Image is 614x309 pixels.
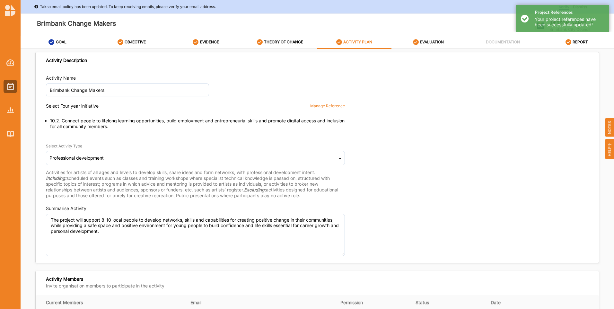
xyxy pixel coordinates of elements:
[573,40,588,45] label: REPORT
[46,276,164,290] div: Activity Members
[34,4,216,10] div: Takso email policy has been updated. To keep receiving emails, please verify your email address.
[46,57,87,63] div: Activity Description
[535,10,604,15] h4: Project References
[4,103,17,117] a: Reports
[46,75,76,81] div: Activity Name
[310,103,345,109] div: Manage Reference
[46,103,99,109] div: Select Four year initiative
[125,40,146,45] label: OBJECTIVE
[200,40,219,45] label: EVIDENCE
[46,175,345,199] div: scheduled events such as classes and training workshops where specialist technical knowledge is p...
[4,127,17,141] a: Library
[49,156,104,160] div: Professional development
[46,144,82,149] div: Select Activity Type
[46,175,66,181] em: Including:
[343,40,372,45] label: ACTIVITY PLAN
[7,107,14,113] img: Reports
[7,131,14,137] img: Library
[535,17,604,28] div: Your project references have been successfully updated!
[4,80,17,93] a: Activities
[46,283,164,289] label: Invite organisation members to participate in the activity
[50,118,345,129] li: 10.2. Connect people to lifelong learning opportunities, build employment and entrepreneurial ski...
[46,170,345,175] div: Activities for artists of all ages and levels to develop skills, share ideas and form networks, w...
[56,40,66,45] label: GOAL
[244,187,266,192] em: Excluding:
[264,40,303,45] label: THEORY OF CHANGE
[486,40,520,45] label: DOCUMENTATION
[4,56,17,69] a: Dashboard
[420,40,444,45] label: EVALUATION
[6,59,14,66] img: Dashboard
[37,18,116,29] label: Brimbank Change Makers
[5,4,15,16] img: logo
[7,83,14,90] img: Activities
[46,214,345,256] textarea: The project will support 8-10 local people to develop networks, skills and capabilities for creat...
[46,205,86,212] div: Summarise Activity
